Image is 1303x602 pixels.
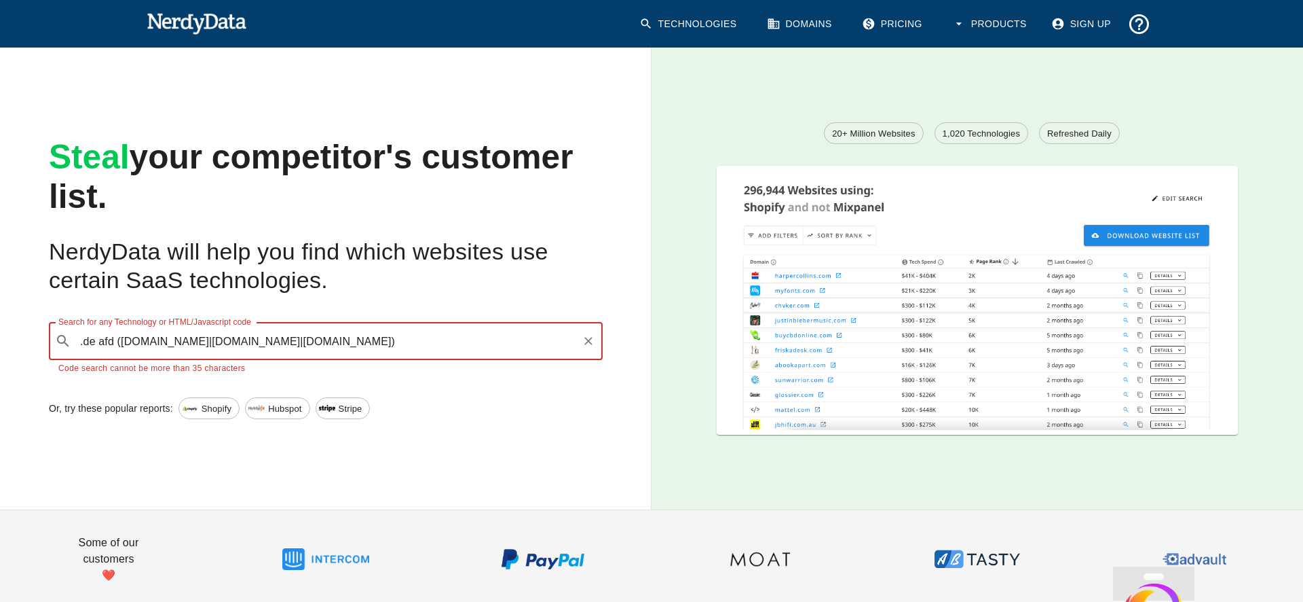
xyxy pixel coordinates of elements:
[1040,127,1119,141] span: Refreshed Daily
[49,138,603,217] h1: your competitor's customer list.
[759,7,843,41] a: Domains
[194,402,239,416] span: Shopify
[824,122,923,144] a: 20+ Million Websites
[316,397,371,419] a: Stripe
[579,332,598,351] button: Clear
[1122,7,1156,41] button: Support and Documentation
[825,127,922,141] span: 20+ Million Websites
[58,316,251,327] label: Search for any Technology or HTML/Javascript code
[717,166,1238,429] img: A screenshot of a report showing the total number of websites using Shopify
[147,10,246,37] img: NerdyData.com
[49,138,130,176] span: Steal
[944,7,1038,41] button: Products
[245,397,309,419] a: Hubspot
[935,127,1028,141] span: 1,020 Technologies
[178,397,240,419] a: Shopify
[1043,7,1122,41] a: Sign Up
[49,402,173,415] p: Or, try these popular reports:
[261,402,309,416] span: Hubspot
[49,238,603,295] h2: NerdyData will help you find which websites use certain SaaS technologies.
[854,7,933,41] a: Pricing
[1039,122,1120,144] a: Refreshed Daily
[631,7,748,41] a: Technologies
[934,122,1029,144] a: 1,020 Technologies
[331,402,370,416] span: Stripe
[58,362,593,376] p: Code search cannot be more than 35 characters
